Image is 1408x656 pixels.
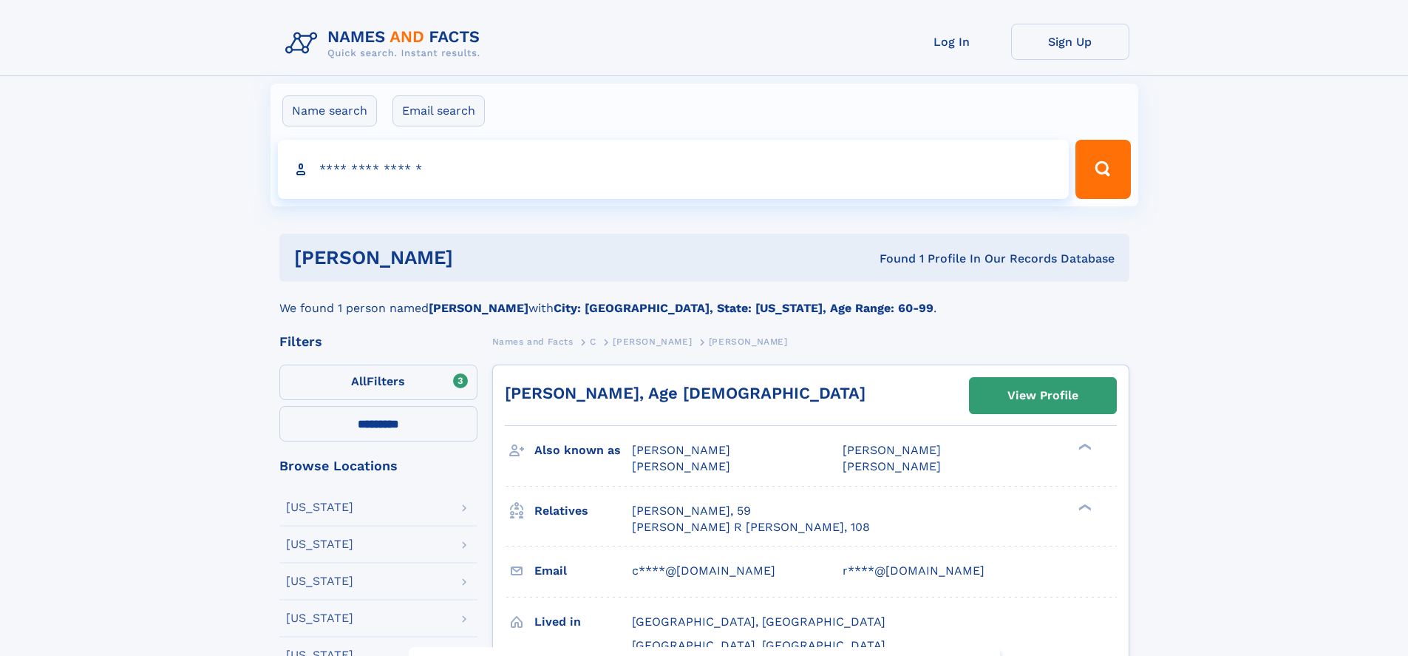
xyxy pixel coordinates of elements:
[1075,140,1130,199] button: Search Button
[613,337,692,347] span: [PERSON_NAME]
[1075,502,1092,512] div: ❯
[1007,379,1078,413] div: View Profile
[534,498,632,524] h3: Relatives
[893,24,1011,60] a: Log In
[666,251,1115,267] div: Found 1 Profile In Our Records Database
[632,503,751,519] a: [PERSON_NAME], 59
[282,95,377,126] label: Name search
[279,335,477,348] div: Filters
[1011,24,1129,60] a: Sign Up
[294,248,667,267] h1: [PERSON_NAME]
[286,538,353,550] div: [US_STATE]
[970,378,1116,413] a: View Profile
[492,332,574,351] a: Names and Facts
[278,140,1069,199] input: search input
[632,519,870,535] a: [PERSON_NAME] R [PERSON_NAME], 108
[505,384,865,402] a: [PERSON_NAME], Age [DEMOGRAPHIC_DATA]
[286,612,353,624] div: [US_STATE]
[613,332,692,351] a: [PERSON_NAME]
[392,95,485,126] label: Email search
[632,459,730,473] span: [PERSON_NAME]
[554,301,933,315] b: City: [GEOGRAPHIC_DATA], State: [US_STATE], Age Range: 60-99
[286,575,353,587] div: [US_STATE]
[429,301,528,315] b: [PERSON_NAME]
[279,282,1129,317] div: We found 1 person named with .
[632,443,730,457] span: [PERSON_NAME]
[590,332,596,351] a: C
[534,438,632,463] h3: Also known as
[279,459,477,473] div: Browse Locations
[843,443,941,457] span: [PERSON_NAME]
[351,374,367,388] span: All
[709,337,788,347] span: [PERSON_NAME]
[1075,442,1092,452] div: ❯
[843,459,941,473] span: [PERSON_NAME]
[590,337,596,347] span: C
[632,638,885,652] span: [GEOGRAPHIC_DATA], [GEOGRAPHIC_DATA]
[279,24,492,64] img: Logo Names and Facts
[286,501,353,513] div: [US_STATE]
[279,365,477,400] label: Filters
[534,609,632,635] h3: Lived in
[534,558,632,584] h3: Email
[632,615,885,629] span: [GEOGRAPHIC_DATA], [GEOGRAPHIC_DATA]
